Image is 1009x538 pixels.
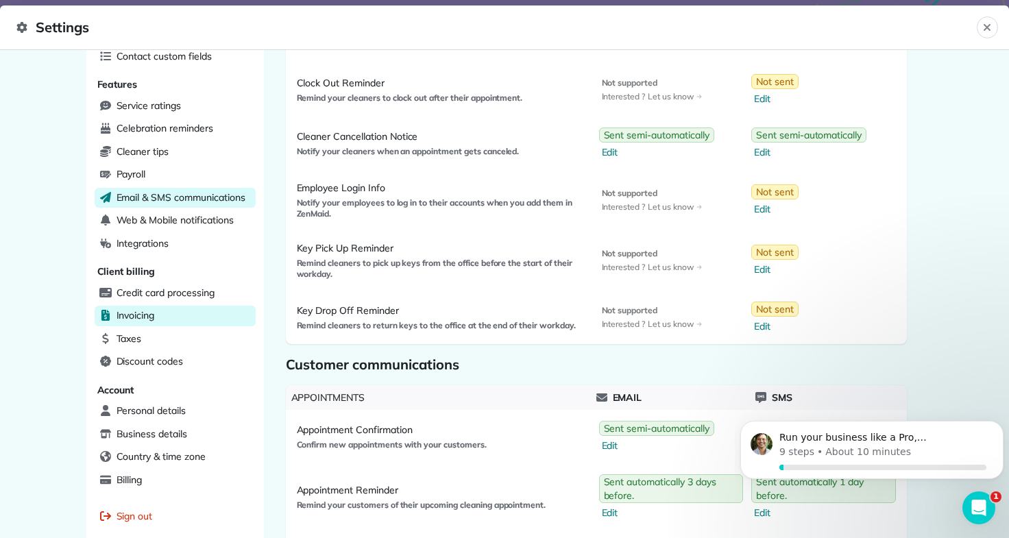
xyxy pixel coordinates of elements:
[604,421,709,435] span: Sent semi-automatically
[754,202,799,216] span: Edit
[297,423,585,437] span: Appointment Confirmation
[596,122,720,164] button: Sent semi-automaticallyEdit
[297,483,585,497] span: Appointment Reminder
[648,262,702,273] span: Let us know
[754,145,866,159] span: Edit
[117,404,186,417] span: Personal details
[749,296,804,339] a: Not sentEdit
[95,142,256,162] a: Cleaner tips
[117,121,213,135] span: Celebration reminders
[990,491,1001,502] span: 1
[596,415,720,458] a: Sent semi-automaticallyEdit
[117,236,169,250] span: Integrations
[602,248,702,259] span: Not supported
[117,354,183,368] span: Discount codes
[772,391,792,404] span: Sms
[596,469,749,525] a: Sent automatically 3 days before.Edit
[735,405,1009,501] iframe: Intercom notifications message
[117,167,146,181] span: Payroll
[297,304,585,317] span: Key Drop Off Reminder
[117,213,234,227] span: Web & Mobile notifications
[95,47,256,67] a: Contact custom fields
[95,401,256,421] a: Personal details
[756,245,794,259] span: Not sent
[648,319,702,330] span: Let us know
[95,329,256,350] a: Taxes
[117,286,215,299] span: Credit card processing
[602,262,646,273] span: Interested ?
[291,391,444,404] span: Appointments
[602,305,702,316] span: Not supported
[117,473,143,487] span: Billing
[95,352,256,372] a: Discount codes
[749,239,804,282] a: Not sentEdit
[756,128,862,142] span: Sent semi-automatically
[286,355,907,374] span: Customer communications
[297,130,585,143] span: Cleaner Cancellation Notice
[297,197,585,219] span: Notify your employees to log in to their accounts when you add them in ZenMaid.
[97,384,134,396] span: Account
[297,181,585,195] span: Employee Login Info
[95,283,256,304] a: Credit card processing
[97,78,138,90] span: Features
[117,427,187,441] span: Business details
[117,509,153,523] span: Sign out
[754,319,799,333] span: Edit
[117,332,142,345] span: Taxes
[602,319,646,330] span: Interested ?
[596,243,707,278] a: Not supportedInterested ?Let us know
[95,164,256,185] a: Payroll
[117,308,155,322] span: Invoicing
[95,210,256,231] a: Web & Mobile notifications
[297,439,585,450] span: Confirm new appointments with your customers.
[602,91,646,102] span: Interested ?
[297,146,585,157] span: Notify your cleaners when an appointment gets canceled.
[95,188,256,208] a: Email & SMS communications
[95,447,256,467] a: Country & time zone
[97,265,155,278] span: Client billing
[754,506,896,519] span: Edit
[962,491,995,524] iframe: Intercom live chat
[602,439,714,452] span: Edit
[977,16,998,38] button: Close
[95,234,256,254] a: Integrations
[596,299,707,335] a: Not supportedInterested ?Let us know
[604,475,739,502] span: Sent automatically 3 days before.
[648,91,702,102] span: Let us know
[117,49,212,63] span: Contact custom fields
[117,145,169,158] span: Cleaner tips
[756,75,794,88] span: Not sent
[754,92,799,106] span: Edit
[756,185,794,199] span: Not sent
[754,262,799,276] span: Edit
[756,302,794,316] span: Not sent
[95,119,256,139] a: Celebration reminders
[749,122,872,164] button: Sent semi-automaticallyEdit
[613,391,642,404] span: Email
[602,77,702,88] span: Not supported
[16,16,977,38] span: Settings
[602,201,646,212] span: Interested ?
[117,450,206,463] span: Country & time zone
[297,76,585,90] span: Clock Out Reminder
[95,96,256,117] a: Service ratings
[117,191,245,204] span: Email & SMS communications
[297,241,585,255] span: Key Pick Up Reminder
[648,201,702,212] span: Let us know
[297,93,585,103] span: Remind your cleaners to clock out after their appointment.
[749,69,804,111] a: Not sentEdit
[749,179,804,221] a: Not sentEdit
[596,182,707,218] a: Not supportedInterested ?Let us know
[95,306,256,326] a: Invoicing
[596,72,707,108] a: Not supportedInterested ?Let us know
[604,128,709,142] span: Sent semi-automatically
[117,99,181,112] span: Service ratings
[297,258,585,280] span: Remind cleaners to pick up keys from the office before the start of their workday.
